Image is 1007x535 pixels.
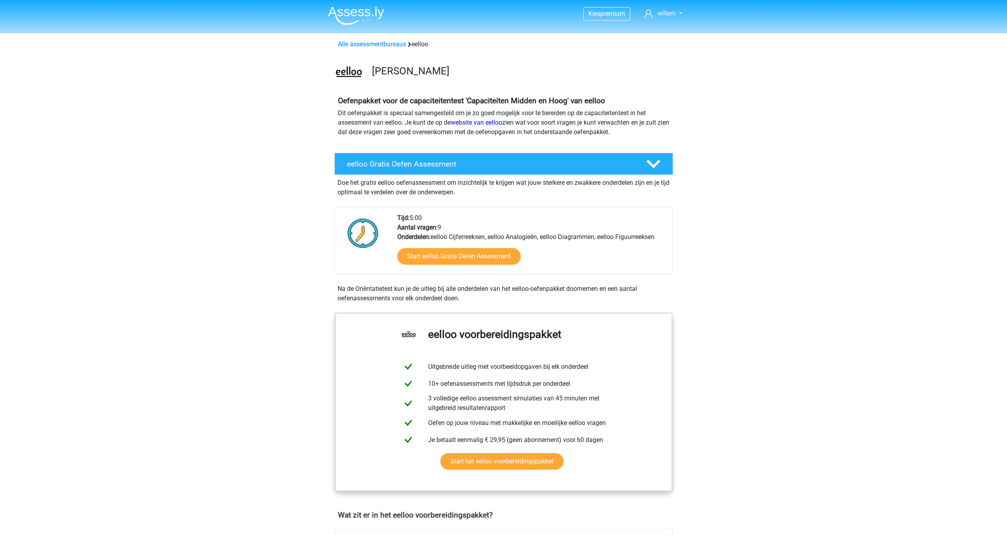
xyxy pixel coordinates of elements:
img: Klok [343,213,383,253]
b: Aantal vragen: [397,224,438,231]
a: willem [641,9,685,18]
a: Start het eelloo voorbereidingspakket [440,453,563,470]
a: website van eelloo [451,119,502,126]
h4: Wat zit er in het eelloo voorbereidingspakket? [338,510,669,520]
span: premium [600,10,625,17]
div: 5:00 9 eelloo Cijferreeksen, eelloo Analogieën, eelloo Diagrammen, eelloo Figuurreeksen [391,213,672,274]
h4: eelloo Gratis Oefen Assessment [347,159,633,169]
a: Kiespremium [584,8,630,19]
a: eelloo Gratis Oefen Assessment [331,153,676,175]
img: eelloo.png [335,59,363,87]
a: Start eelloo Gratis Oefen Assessment [397,248,521,265]
b: Onderdelen: [397,233,430,241]
b: Oefenpakket voor de capaciteitentest 'Capaciteiten Midden en Hoog' van eelloo [338,96,605,105]
div: eelloo [335,40,673,49]
span: Kies [588,10,600,17]
a: Alle assessmentbureaus [338,40,406,48]
h3: [PERSON_NAME] [372,65,667,77]
p: Dit oefenpakket is speciaal samengesteld om je zo goed mogelijk voor te bereiden op de capaciteit... [338,108,669,137]
span: willem [658,9,676,17]
div: Doe het gratis eelloo oefenassessment om inzichtelijk te krijgen wat jouw sterkere en zwakkere on... [334,175,673,197]
img: Assessly [328,6,384,25]
b: Tijd: [397,214,410,222]
div: Na de Oriëntatietest kun je de uitleg bij alle onderdelen van het eelloo-oefenpakket doornemen en... [334,284,673,303]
